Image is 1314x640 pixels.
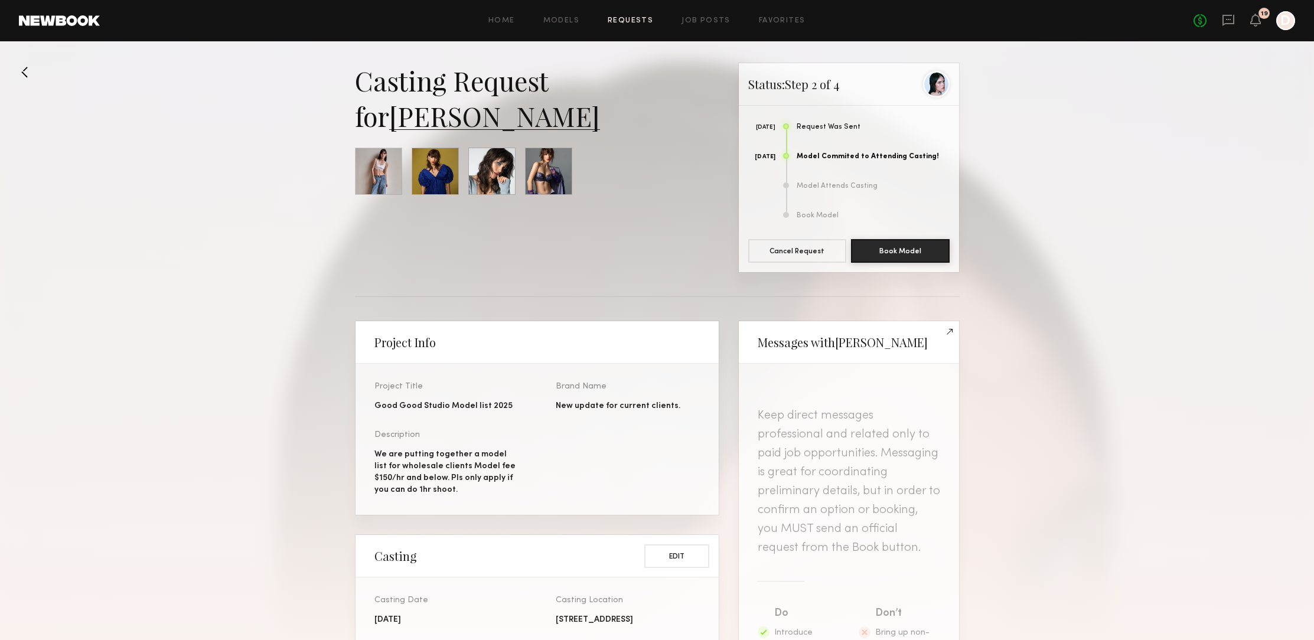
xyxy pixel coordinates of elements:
[374,449,519,496] div: We are putting together a model list for wholesale clients Model fee $150/hr and below. Pls only ...
[797,153,950,161] div: Model Commited to Attending Casting!
[374,383,519,391] div: Project Title
[556,400,700,412] div: New update for current clients.
[748,125,776,130] div: [DATE]
[851,239,950,263] button: Book Model
[1276,11,1295,30] a: D
[875,605,940,622] div: Don’t
[374,431,519,439] div: Description
[797,123,950,131] div: Request Was Sent
[1261,11,1268,17] div: 19
[374,549,416,563] h2: Casting
[389,98,600,133] a: [PERSON_NAME]
[758,335,928,350] h2: Messages with [PERSON_NAME]
[758,406,940,557] header: Keep direct messages professional and related only to paid job opportunities. Messaging is great ...
[774,605,826,622] div: Do
[748,154,776,160] div: [DATE]
[608,17,653,25] a: Requests
[682,17,731,25] a: Job Posts
[556,614,700,626] div: [STREET_ADDRESS]
[374,596,467,605] div: Casting Date
[488,17,515,25] a: Home
[374,400,519,412] div: Good Good Studio Model list 2025
[374,614,467,626] div: [DATE]
[556,383,700,391] div: Brand Name
[374,335,436,350] h2: Project Info
[797,182,950,190] div: Model Attends Casting
[748,239,847,263] button: Cancel Request
[739,63,959,106] div: Status: Step 2 of 4
[759,17,806,25] a: Favorites
[797,212,950,220] div: Book Model
[543,17,579,25] a: Models
[556,596,700,605] div: Casting Location
[644,544,709,568] button: Edit
[355,63,719,133] div: Casting Request for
